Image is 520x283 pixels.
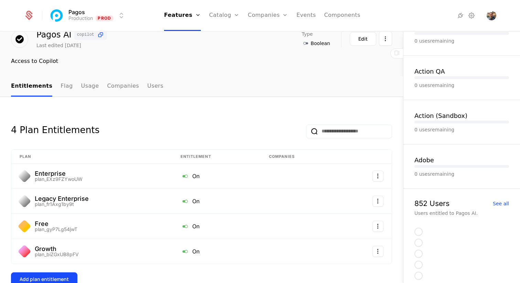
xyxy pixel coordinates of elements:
[414,126,509,133] div: 0 uses remaining
[11,150,172,164] th: Plan
[96,15,113,21] span: Prod
[11,76,392,97] nav: Main
[311,40,330,47] span: Boolean
[35,202,89,207] div: plan_fr1Axg1by9t
[414,171,509,177] div: 0 uses remaining
[81,76,99,97] a: Usage
[414,82,509,89] div: 0 uses remaining
[51,8,126,23] button: Select environment
[35,252,79,257] div: plan_biZGxUB8pFV
[372,196,383,207] button: Select action
[456,11,465,20] a: Integrations
[61,76,73,97] a: Flag
[414,111,467,121] button: Action (Sandbox)
[36,30,107,40] div: Pagos AI
[68,9,85,15] span: Pagos
[372,221,383,232] button: Select action
[414,200,449,207] div: 852 Users
[35,171,83,177] div: Enterprise
[414,210,509,217] div: Users entitled to Pagos AI.
[181,247,252,256] div: On
[467,11,476,20] a: Settings
[77,33,94,37] span: copilot
[48,7,65,24] img: Pagos
[493,201,509,206] div: See all
[35,246,79,252] div: Growth
[68,15,93,22] div: Production
[11,57,392,65] div: Access to Copilot
[358,35,368,42] div: Edit
[107,76,139,97] a: Companies
[414,67,445,76] button: Action QA
[35,177,83,182] div: plan_EXz9FZYwoUW
[379,32,392,46] button: Select action
[414,37,509,44] div: 0 uses remaining
[181,197,252,206] div: On
[35,196,89,202] div: Legacy Enterprise
[11,76,163,97] ul: Choose Sub Page
[11,76,52,97] a: Entitlements
[20,276,69,283] div: Add plan entitlement
[372,171,383,182] button: Select action
[181,222,252,231] div: On
[36,42,81,49] div: Last edited [DATE]
[372,246,383,257] button: Select action
[487,11,496,20] img: Dmitry Yarashevich
[11,124,99,138] div: 4 Plan Entitlements
[350,32,376,46] button: Edit
[487,11,496,20] button: Open user button
[414,155,434,165] button: Adobe
[172,150,261,164] th: Entitlement
[35,227,77,232] div: plan_gyP7Lg54jwT
[302,32,313,36] span: Type
[147,76,163,97] a: Users
[181,172,252,181] div: On
[261,150,340,164] th: Companies
[35,221,77,227] div: Free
